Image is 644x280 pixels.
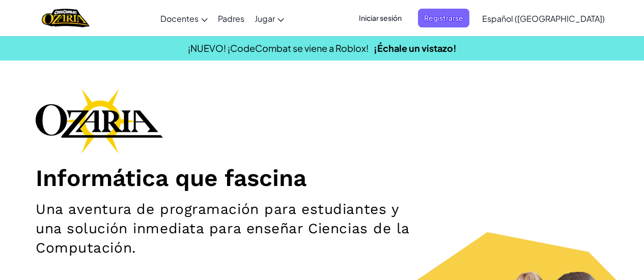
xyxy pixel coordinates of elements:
a: ¡Échale un vistazo! [374,42,457,54]
a: Español ([GEOGRAPHIC_DATA]) [477,5,610,32]
span: Español ([GEOGRAPHIC_DATA]) [482,13,605,24]
img: Ozaria branding logo [36,88,163,153]
a: Docentes [155,5,213,32]
h2: Una aventura de programación para estudiantes y una solución inmediata para enseñar Ciencias de l... [36,200,419,258]
a: Jugar [249,5,289,32]
a: Padres [213,5,249,32]
button: Registrarse [418,9,469,27]
span: Jugar [255,13,275,24]
h1: Informática que fascina [36,164,608,192]
button: Iniciar sesión [353,9,408,27]
span: ¡NUEVO! ¡CodeCombat se viene a Roblox! [188,42,369,54]
img: Home [42,8,89,28]
a: Ozaria by CodeCombat logo [42,8,89,28]
span: Docentes [160,13,199,24]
